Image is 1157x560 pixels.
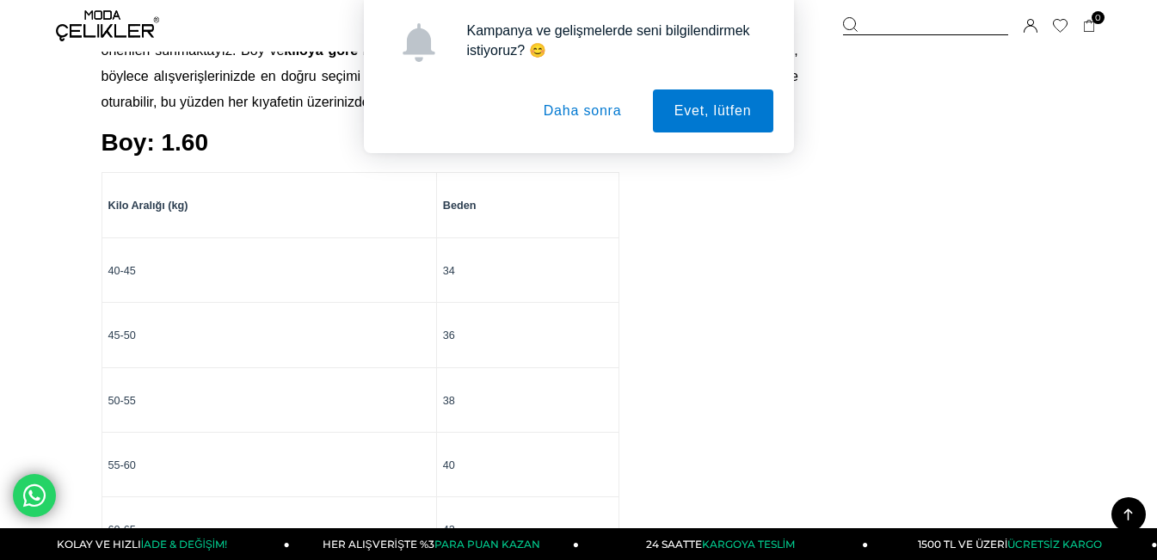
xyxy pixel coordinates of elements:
[443,329,455,342] span: 36
[141,538,227,551] span: İADE & DEĞİŞİM!
[653,89,773,132] button: Evet, lütfen
[108,200,188,212] span: Kilo Aralığı (kg)
[108,395,136,407] span: 50-55
[108,524,136,536] span: 60-65
[443,459,455,471] span: 40
[1007,538,1101,551] span: ÜCRETSİZ KARGO
[443,524,455,536] span: 42
[399,23,438,62] img: notification icon
[702,538,795,551] span: KARGOYA TESLİM
[579,528,868,560] a: 24 SAATTEKARGOYA TESLİM
[443,200,477,212] span: Beden
[108,329,136,342] span: 45-50
[453,21,773,60] div: Kampanya ve gelişmelerde seni bilgilendirmek istiyoruz? 😊
[434,538,540,551] span: PARA PUAN KAZAN
[108,459,136,471] span: 55-60
[868,528,1157,560] a: 1500 TL VE ÜZERİÜCRETSİZ KARGO
[290,528,579,560] a: HER ALIŞVERİŞTE %3PARA PUAN KAZAN
[522,89,643,132] button: Daha sonra
[1,528,290,560] a: KOLAY VE HIZLIİADE & DEĞİŞİM!
[108,265,136,277] span: 40-45
[443,265,455,277] span: 34
[443,395,455,407] span: 38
